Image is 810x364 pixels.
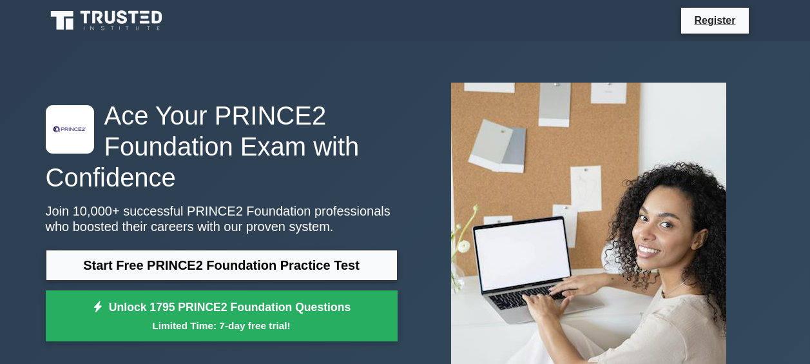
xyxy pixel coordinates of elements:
a: Unlock 1795 PRINCE2 Foundation QuestionsLimited Time: 7-day free trial! [46,290,398,342]
a: Register [686,12,743,28]
small: Limited Time: 7-day free trial! [62,318,381,333]
h1: Ace Your PRINCE2 Foundation Exam with Confidence [46,100,398,193]
a: Start Free PRINCE2 Foundation Practice Test [46,250,398,281]
p: Join 10,000+ successful PRINCE2 Foundation professionals who boosted their careers with our prove... [46,203,398,234]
